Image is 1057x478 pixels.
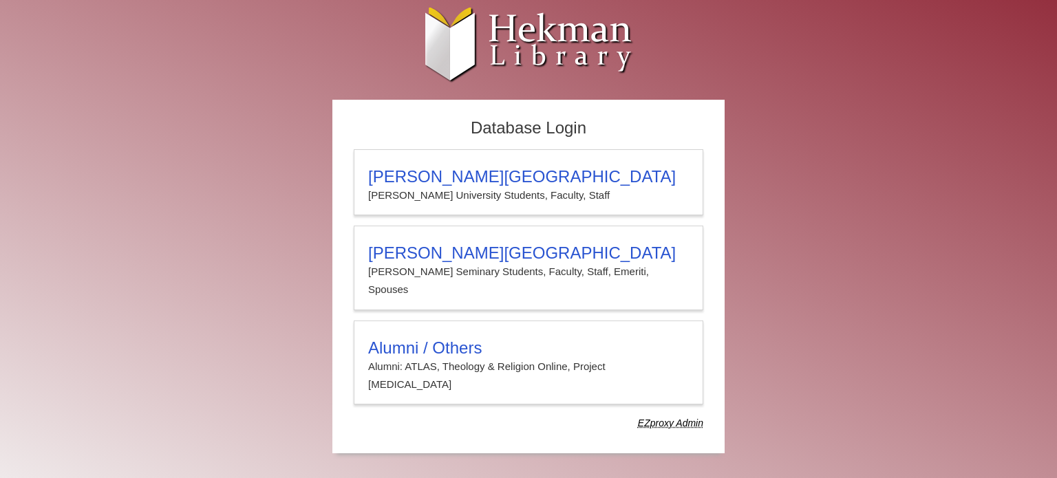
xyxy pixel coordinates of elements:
p: [PERSON_NAME] Seminary Students, Faculty, Staff, Emeriti, Spouses [368,263,689,299]
summary: Alumni / OthersAlumni: ATLAS, Theology & Religion Online, Project [MEDICAL_DATA] [368,338,689,394]
p: [PERSON_NAME] University Students, Faculty, Staff [368,186,689,204]
a: [PERSON_NAME][GEOGRAPHIC_DATA][PERSON_NAME] University Students, Faculty, Staff [354,149,703,215]
h3: [PERSON_NAME][GEOGRAPHIC_DATA] [368,243,689,263]
dfn: Use Alumni login [638,417,703,428]
h2: Database Login [347,114,710,142]
a: [PERSON_NAME][GEOGRAPHIC_DATA][PERSON_NAME] Seminary Students, Faculty, Staff, Emeriti, Spouses [354,226,703,310]
p: Alumni: ATLAS, Theology & Religion Online, Project [MEDICAL_DATA] [368,358,689,394]
h3: [PERSON_NAME][GEOGRAPHIC_DATA] [368,167,689,186]
h3: Alumni / Others [368,338,689,358]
